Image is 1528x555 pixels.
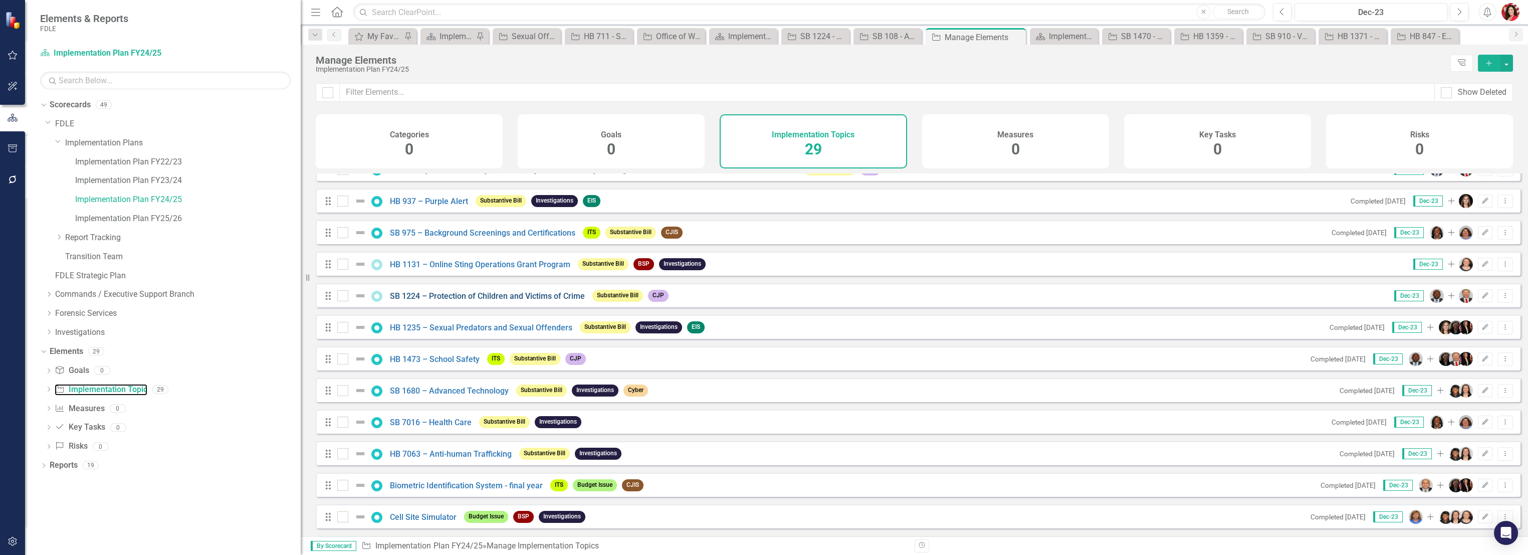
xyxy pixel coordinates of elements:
[1409,352,1423,366] img: Chad Brown
[687,321,705,333] span: EIS
[572,385,618,396] span: Investigations
[1501,3,1519,21] button: Caitlin Dawkins
[351,30,401,43] a: My Favorites
[656,30,703,43] div: Office of Wellness
[1494,521,1518,545] div: Open Intercom Messenger
[1413,196,1443,207] span: Dec-23
[1393,30,1456,43] a: HB 847 - Expedited DNA Testing Grant Program
[945,31,1023,44] div: Manage Elements
[405,140,413,158] span: 0
[519,448,570,459] span: Substantive Bill
[1459,289,1473,303] img: Brett Kirkland
[1410,130,1429,139] h4: Risks
[353,4,1265,21] input: Search ClearPoint...
[580,321,630,333] span: Substantive Bill
[55,422,105,433] a: Key Tasks
[390,418,472,427] a: SB 7016 – Health Care
[1032,30,1096,43] a: Implementation Plan FY24/25
[487,353,505,364] span: ITS
[88,347,104,356] div: 29
[1439,510,1453,524] img: Ashley Brown
[513,511,534,522] span: BSP
[661,227,683,238] span: CJIS
[354,448,366,460] img: Not Defined
[583,227,600,238] span: ITS
[75,213,301,225] a: Implementation Plan FY25/26
[1459,226,1473,240] img: Rachel Truxell
[94,366,110,375] div: 0
[1459,478,1473,492] img: Erica Wolaver
[1410,30,1456,43] div: HB 847 - Expedited DNA Testing Grant Program
[1373,511,1403,522] span: Dec-23
[1311,513,1366,521] small: Completed [DATE]
[1419,478,1433,492] img: Joey Hornsby
[1449,447,1463,461] img: Ashley Brown
[390,130,429,139] h4: Categories
[1351,197,1406,205] small: Completed [DATE]
[1430,289,1444,303] img: Chad Brown
[354,258,366,270] img: Not Defined
[354,511,366,523] img: Not Defined
[75,175,301,187] a: Implementation Plan FY23/24
[567,30,630,43] a: HB 711 - Spectrum Alert
[1459,415,1473,429] img: Rachel Truxell
[1459,352,1473,366] img: Erica Wolaver
[354,321,366,333] img: Not Defined
[423,30,474,43] a: Implementation Plan FY25/26
[55,289,301,300] a: Commands / Executive Support Branch
[1394,417,1424,428] span: Dec-23
[872,30,919,43] div: SB 108 - Administrative Procedures
[55,365,89,377] a: Goals
[354,479,366,491] img: Not Defined
[535,416,581,428] span: Investigations
[601,130,621,139] h4: Goals
[997,130,1033,139] h4: Measures
[1298,7,1444,19] div: Dec-23
[40,72,291,89] input: Search Below...
[573,479,617,491] span: Budget Issue
[65,251,301,263] a: Transition Team
[1449,320,1463,334] img: Nicole Howard
[510,353,560,364] span: Substantive Bill
[516,385,567,396] span: Substantive Bill
[339,83,1435,102] input: Filter Elements...
[390,481,543,490] a: Biometric Identification System - final year
[375,541,482,550] a: Implementation Plan FY24/25
[1394,290,1424,301] span: Dec-23
[1294,3,1447,21] button: Dec-23
[1332,418,1387,426] small: Completed [DATE]
[361,540,907,552] div: » Manage Implementation Topics
[40,48,165,59] a: Implementation Plan FY24/25
[390,260,570,269] a: HB 1131 – Online Sting Operations Grant Program
[1459,194,1473,208] img: Heather Faulkner
[1321,30,1384,43] a: HB 1371 - Law Enforcement Officers and Other Personnel
[1311,355,1366,363] small: Completed [DATE]
[512,30,558,43] div: Sexual Offender/Predator Enforcement Staffing
[800,30,847,43] div: SB 1224 - Protection of Children and Victims of Crime (FY24/25 Carry Forward)
[55,308,301,319] a: Forensic Services
[440,30,474,43] div: Implementation Plan FY25/26
[354,290,366,302] img: Not Defined
[805,140,822,158] span: 29
[390,449,512,459] a: HB 7063 – Anti-human Trafficking
[65,232,301,244] a: Report Tracking
[1439,352,1453,366] img: Nicole Howard
[1449,510,1463,524] img: Erica Elliott
[390,323,572,332] a: HB 1235 – Sexual Predators and Sexual Offenders
[1459,257,1473,271] img: Elizabeth Martin
[1177,30,1240,43] a: HB 1359 - Feasibility Study Relating to Statewide Pawn Data Database
[55,403,104,415] a: Measures
[1459,384,1473,398] img: Erica Elliott
[1121,30,1168,43] div: SB 1470 - School Safety
[55,384,147,396] a: Implementation Topic
[55,118,301,130] a: FDLE
[583,195,600,207] span: EIS
[40,13,128,25] span: Elements & Reports
[550,479,568,491] span: ITS
[75,156,301,168] a: Implementation Plan FY22/23
[1413,259,1443,270] span: Dec-23
[1430,415,1444,429] img: Lucy Saunders
[479,416,530,428] span: Substantive Bill
[55,327,301,338] a: Investigations
[1392,322,1422,333] span: Dec-23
